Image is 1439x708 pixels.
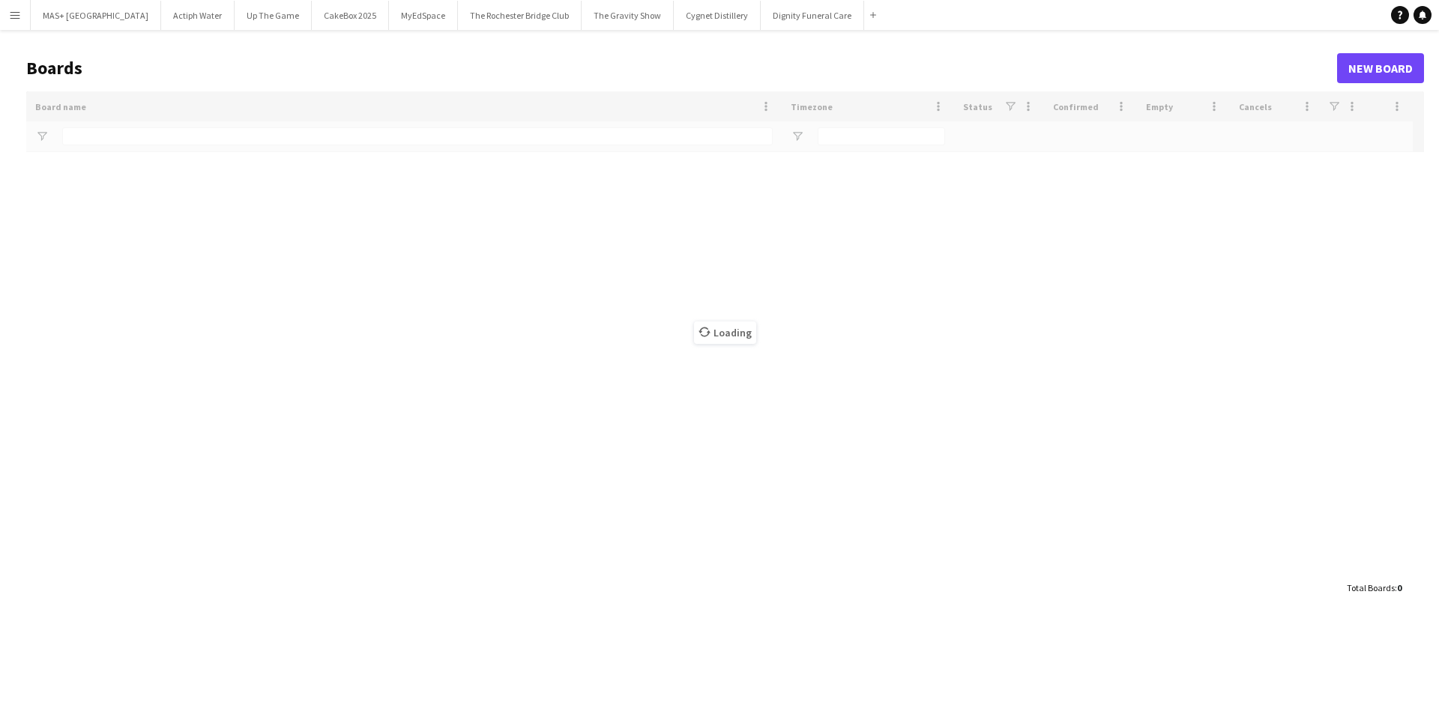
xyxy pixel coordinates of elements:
button: The Gravity Show [582,1,674,30]
button: Actiph Water [161,1,235,30]
span: 0 [1397,582,1402,593]
button: MAS+ [GEOGRAPHIC_DATA] [31,1,161,30]
h1: Boards [26,57,1337,79]
span: Total Boards [1347,582,1395,593]
button: Dignity Funeral Care [761,1,864,30]
button: MyEdSpace [389,1,458,30]
div: : [1347,573,1402,602]
a: New Board [1337,53,1424,83]
button: The Rochester Bridge Club [458,1,582,30]
button: Up The Game [235,1,312,30]
button: CakeBox 2025 [312,1,389,30]
button: Cygnet Distillery [674,1,761,30]
span: Loading [694,321,756,344]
